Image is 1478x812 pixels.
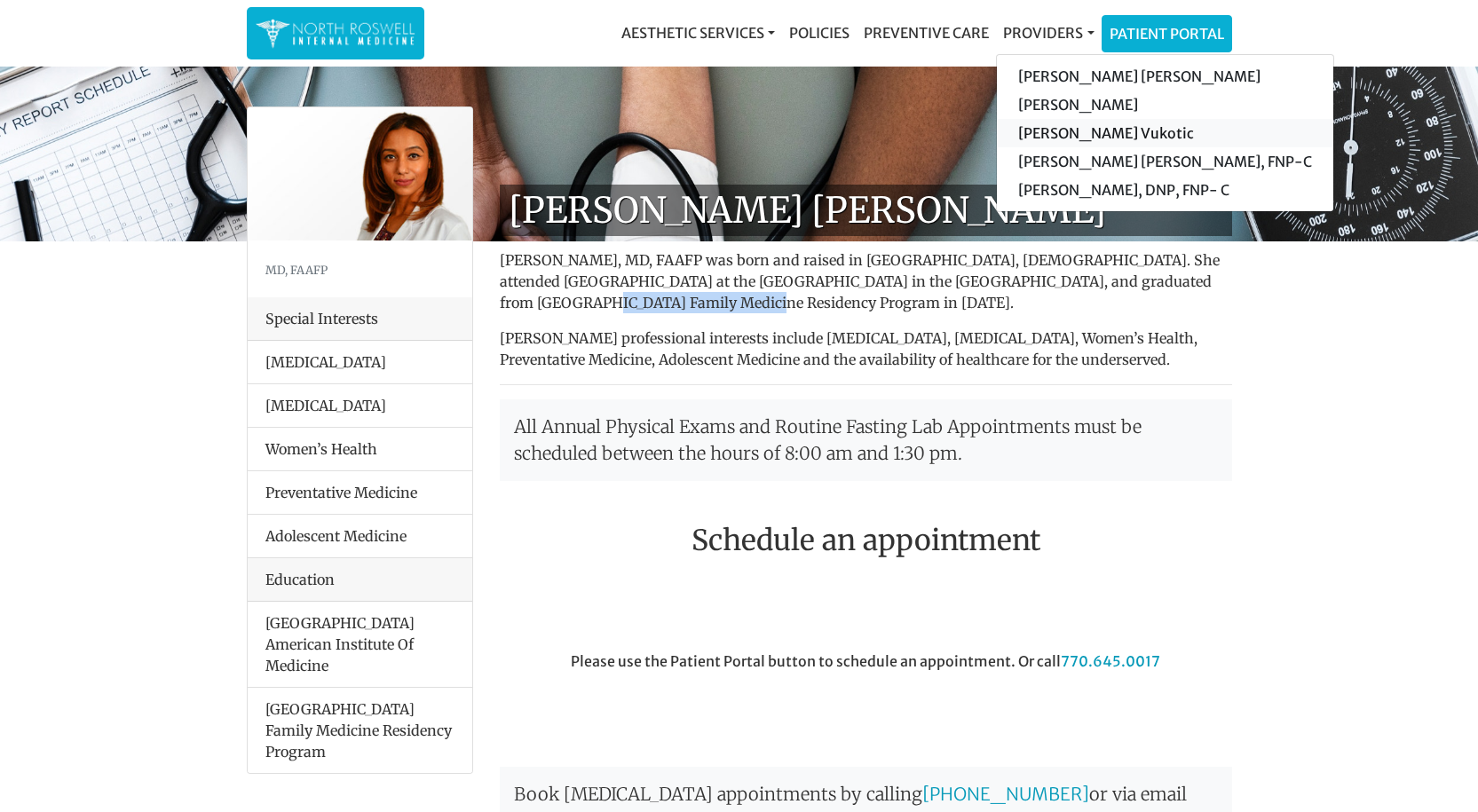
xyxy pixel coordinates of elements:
a: Aesthetic Services [614,15,782,51]
li: Preventative Medicine [248,470,472,515]
a: [PERSON_NAME], DNP, FNP- C [997,176,1333,204]
a: [PHONE_NUMBER] [922,783,1089,805]
li: [GEOGRAPHIC_DATA] Family Medicine Residency Program [248,687,472,773]
p: All Annual Physical Exams and Routine Fasting Lab Appointments must be scheduled between the hour... [500,399,1232,481]
h1: [PERSON_NAME] [PERSON_NAME] [500,185,1232,236]
a: Providers [996,15,1101,51]
a: [PERSON_NAME] [997,91,1333,119]
a: [PERSON_NAME] Vukotic [997,119,1333,147]
li: [GEOGRAPHIC_DATA] American Institute Of Medicine [248,602,472,688]
p: [PERSON_NAME] professional interests include [MEDICAL_DATA], [MEDICAL_DATA], Women’s Health, Prev... [500,327,1232,370]
li: Women’s Health [248,427,472,471]
div: Education [248,558,472,602]
a: Preventive Care [857,15,996,51]
p: [PERSON_NAME], MD, FAAFP was born and raised in [GEOGRAPHIC_DATA], [DEMOGRAPHIC_DATA]. She attend... [500,249,1232,313]
li: [MEDICAL_DATA] [248,341,472,384]
img: Dr. Farah Mubarak Ali MD, FAAFP [248,107,472,240]
div: Please use the Patient Portal button to schedule an appointment. Or call [486,650,1245,750]
h2: Schedule an appointment [500,524,1232,557]
a: [PERSON_NAME] [PERSON_NAME], FNP-C [997,147,1333,176]
a: [PERSON_NAME] [PERSON_NAME] [997,62,1333,91]
a: Policies [782,15,857,51]
li: [MEDICAL_DATA] [248,383,472,428]
small: MD, FAAFP [265,263,328,277]
li: Adolescent Medicine [248,514,472,558]
a: 770.645.0017 [1061,652,1160,670]
a: Patient Portal [1103,16,1231,51]
img: North Roswell Internal Medicine [256,16,415,51]
div: Special Interests [248,297,472,341]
